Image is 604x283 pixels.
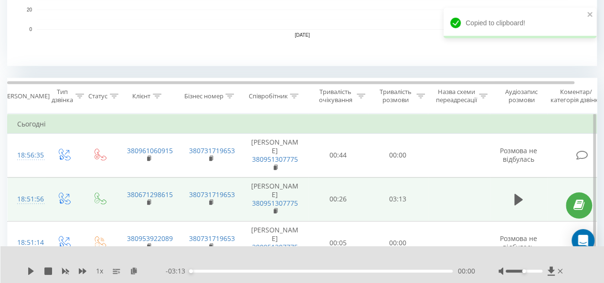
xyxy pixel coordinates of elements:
div: Accessibility label [522,269,526,273]
td: 00:05 [308,221,368,265]
a: 380951307775 [252,155,298,164]
div: Copied to clipboard! [444,8,596,38]
td: [PERSON_NAME] [242,134,308,178]
div: Аудіозапис розмови [498,88,544,104]
a: 380951307775 [252,199,298,208]
span: Розмова не відбулась [500,234,537,252]
span: 00:00 [457,266,475,276]
div: 18:51:14 [17,233,36,252]
div: Клієнт [132,92,150,100]
button: close [587,10,593,20]
div: Тривалість розмови [376,88,414,104]
div: Бізнес номер [184,92,223,100]
a: 380671298615 [127,190,173,199]
td: 03:13 [368,177,428,221]
div: Тип дзвінка [52,88,73,104]
div: Назва схеми переадресації [435,88,477,104]
a: 380731719653 [189,234,235,243]
div: Статус [88,92,107,100]
td: 00:00 [368,134,428,178]
div: Співробітник [248,92,287,100]
span: - 03:13 [166,266,190,276]
text: 0 [29,27,32,32]
div: Коментар/категорія дзвінка [548,88,604,104]
a: 380731719653 [189,146,235,155]
span: Розмова не відбулась [500,146,537,164]
td: 00:26 [308,177,368,221]
div: Accessibility label [189,269,193,273]
td: [PERSON_NAME] [242,221,308,265]
td: 00:00 [368,221,428,265]
span: 1 x [96,266,103,276]
text: 20 [27,7,32,12]
div: 18:56:35 [17,146,36,165]
div: [PERSON_NAME] [1,92,50,100]
div: Open Intercom Messenger [572,229,594,252]
td: [PERSON_NAME] [242,177,308,221]
a: 380961060915 [127,146,173,155]
div: Тривалість очікування [317,88,354,104]
a: 380951307775 [252,242,298,252]
a: 380731719653 [189,190,235,199]
a: 380953922089 [127,234,173,243]
div: 18:51:56 [17,190,36,209]
td: 00:44 [308,134,368,178]
text: [DATE] [295,32,310,38]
